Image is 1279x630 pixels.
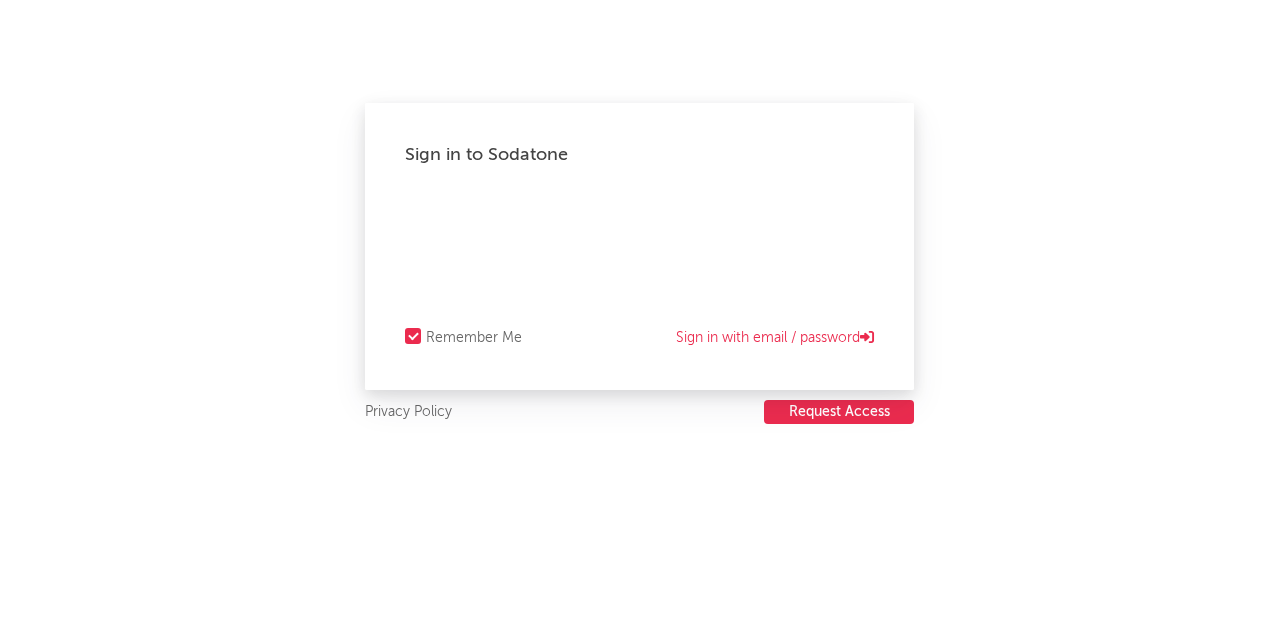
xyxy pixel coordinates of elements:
a: Request Access [764,400,914,425]
div: Sign in to Sodatone [405,143,874,167]
a: Sign in with email / password [676,326,874,350]
button: Request Access [764,400,914,424]
a: Privacy Policy [365,400,452,425]
div: Remember Me [426,326,522,350]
